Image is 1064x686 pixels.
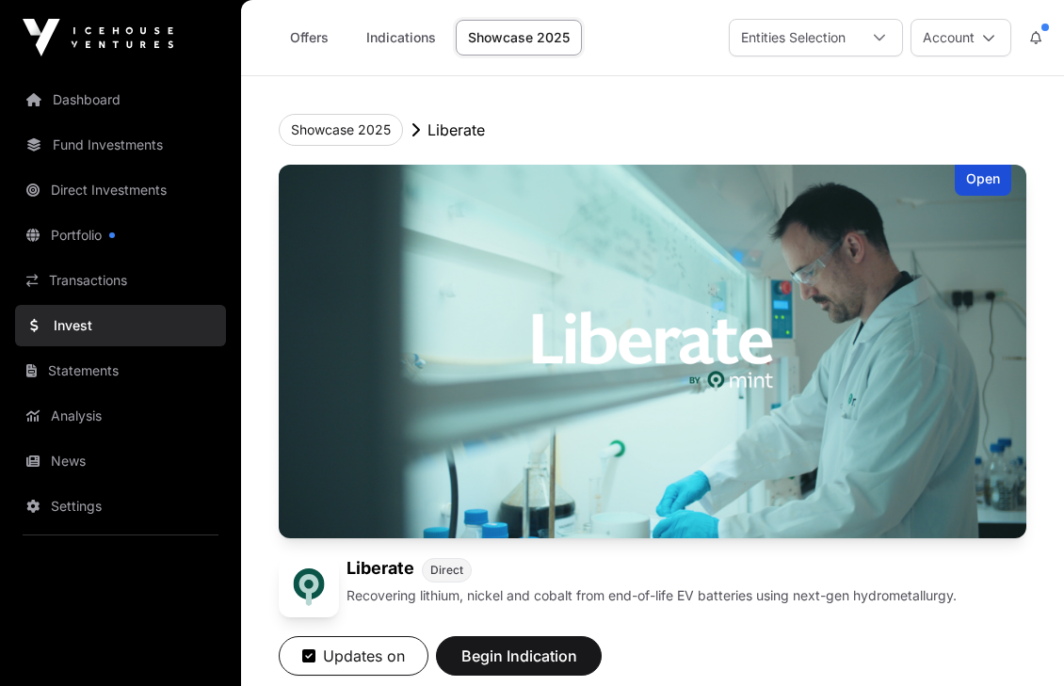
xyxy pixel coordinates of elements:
a: Indications [354,20,448,56]
span: Begin Indication [459,645,578,667]
a: Offers [271,20,347,56]
img: Liberate [279,165,1026,538]
a: Fund Investments [15,124,226,166]
a: News [15,440,226,482]
a: Transactions [15,260,226,301]
button: Account [911,19,1011,56]
img: Liberate [279,557,339,617]
a: Direct Investments [15,169,226,211]
a: Showcase 2025 [456,20,582,56]
button: Begin Indication [436,636,602,676]
a: Settings [15,486,226,527]
a: Portfolio [15,215,226,256]
p: Liberate [427,119,485,141]
h1: Liberate [347,557,414,582]
button: Showcase 2025 [279,114,403,146]
p: Recovering lithium, nickel and cobalt from end-of-life EV batteries using next-gen hydrometallurgy. [347,586,957,605]
span: Direct [430,563,463,578]
a: Begin Indication [436,655,602,674]
div: Open [955,165,1011,196]
a: Dashboard [15,79,226,120]
img: Icehouse Ventures Logo [23,19,173,56]
a: Invest [15,305,226,346]
a: Statements [15,350,226,391]
a: Analysis [15,395,226,437]
div: Entities Selection [730,20,857,56]
button: Updates on [279,636,428,676]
